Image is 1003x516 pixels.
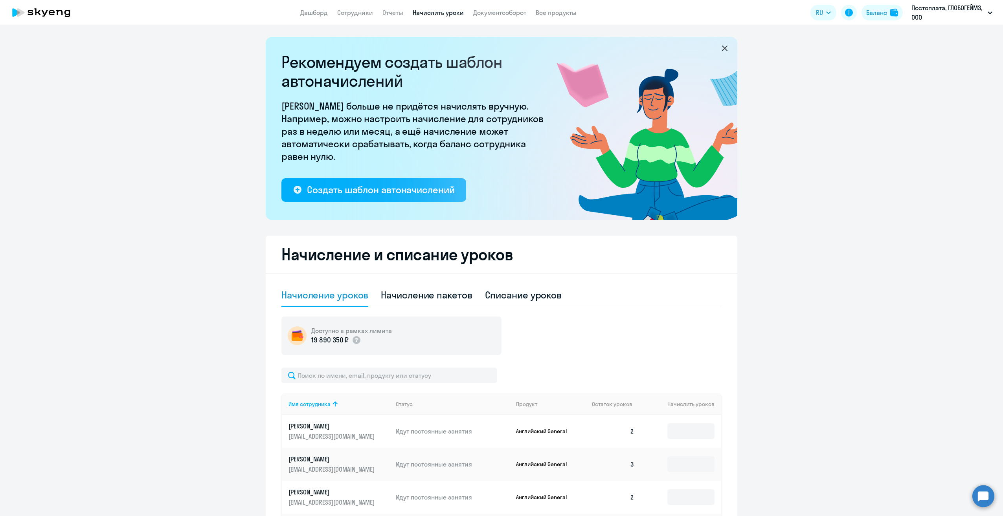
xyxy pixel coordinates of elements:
img: wallet-circle.png [288,326,307,345]
p: [PERSON_NAME] [288,422,377,430]
h5: Доступно в рамках лимита [311,326,392,335]
p: [PERSON_NAME] [288,488,377,496]
a: [PERSON_NAME][EMAIL_ADDRESS][DOMAIN_NAME] [288,455,389,474]
button: RU [810,5,836,20]
p: Английский General [516,461,575,468]
span: Остаток уроков [592,401,632,408]
div: Начисление пакетов [381,289,472,301]
p: Английский General [516,494,575,501]
div: Продукт [516,401,586,408]
p: Идут постоянные занятия [396,427,510,435]
input: Поиск по имени, email, продукту или статусу [281,368,497,383]
img: balance [890,9,898,16]
div: Статус [396,401,413,408]
div: Имя сотрудника [288,401,389,408]
div: Остаток уроков [592,401,641,408]
p: [EMAIL_ADDRESS][DOMAIN_NAME] [288,498,377,507]
a: Дашборд [300,9,328,16]
p: Идут постоянные занятия [396,493,510,501]
div: Имя сотрудника [288,401,331,408]
p: Постоплата, ГЛОБОГЕЙМЗ, ООО [911,3,985,22]
a: Все продукты [536,9,577,16]
p: Английский General [516,428,575,435]
td: 2 [586,415,641,448]
button: Постоплата, ГЛОБОГЕЙМЗ, ООО [907,3,996,22]
h2: Начисление и списание уроков [281,245,722,264]
button: Создать шаблон автоначислений [281,178,466,202]
div: Баланс [866,8,887,17]
div: Продукт [516,401,537,408]
a: Документооборот [473,9,526,16]
p: [PERSON_NAME] больше не придётся начислять вручную. Например, можно настроить начисление для сотр... [281,100,549,163]
div: Списание уроков [485,289,562,301]
button: Балансbalance [862,5,903,20]
span: RU [816,8,823,17]
p: [EMAIL_ADDRESS][DOMAIN_NAME] [288,432,377,441]
div: Создать шаблон автоначислений [307,183,454,196]
a: Отчеты [382,9,403,16]
p: [EMAIL_ADDRESS][DOMAIN_NAME] [288,465,377,474]
h2: Рекомендуем создать шаблон автоначислений [281,53,549,90]
a: Сотрудники [337,9,373,16]
div: Статус [396,401,510,408]
td: 2 [586,481,641,514]
td: 3 [586,448,641,481]
a: [PERSON_NAME][EMAIL_ADDRESS][DOMAIN_NAME] [288,422,389,441]
p: 19 890 350 ₽ [311,335,349,345]
p: [PERSON_NAME] [288,455,377,463]
p: Идут постоянные занятия [396,460,510,468]
a: [PERSON_NAME][EMAIL_ADDRESS][DOMAIN_NAME] [288,488,389,507]
div: Начисление уроков [281,289,368,301]
th: Начислить уроков [641,393,721,415]
a: Начислить уроки [413,9,464,16]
